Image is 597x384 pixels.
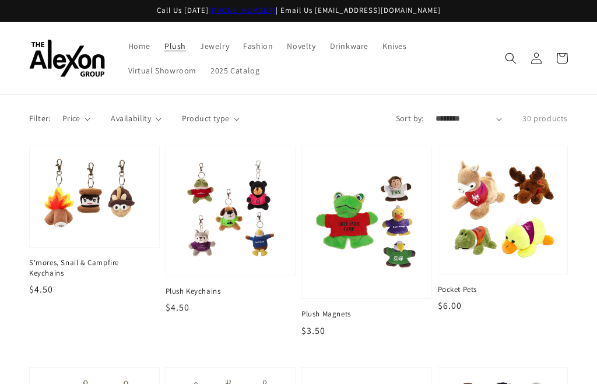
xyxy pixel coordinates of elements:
[166,286,296,297] span: Plush Keychains
[128,41,150,51] span: Home
[330,41,368,51] span: Drinkware
[210,65,259,76] span: 2025 Catalog
[29,112,51,125] p: Filter:
[29,146,160,297] a: S'mores, Snail & Campfire Keychains S'mores, Snail & Campfire Keychains $4.50
[243,41,273,51] span: Fashion
[301,325,325,337] span: $3.50
[498,45,524,71] summary: Search
[450,158,556,262] img: Pocket Pets
[323,34,375,58] a: Drinkware
[62,112,91,125] summary: Price
[280,34,322,58] a: Novelty
[121,34,157,58] a: Home
[203,58,266,83] a: 2025 Catalog
[29,40,105,77] img: The Alexon Group
[166,301,189,313] span: $4.50
[375,34,414,58] a: Knives
[314,158,420,287] img: Plush Magnets
[438,284,568,295] span: Pocket Pets
[382,41,407,51] span: Knives
[164,41,186,51] span: Plush
[29,283,53,295] span: $4.50
[287,41,315,51] span: Novelty
[301,146,432,337] a: Plush Magnets Plush Magnets $3.50
[111,112,151,125] span: Availability
[62,112,80,125] span: Price
[157,34,193,58] a: Plush
[111,112,161,125] summary: Availability
[193,34,236,58] a: Jewelry
[438,146,568,313] a: Pocket Pets Pocket Pets $6.00
[41,158,148,235] img: S'mores, Snail & Campfire Keychains
[178,158,284,264] img: Plush Keychains
[166,146,296,315] a: Plush Keychains Plush Keychains $4.50
[128,65,197,76] span: Virtual Showroom
[438,300,462,312] span: $6.00
[121,58,204,83] a: Virtual Showroom
[236,34,280,58] a: Fashion
[182,112,240,125] summary: Product type
[522,112,568,125] p: 30 products
[396,112,424,125] label: Sort by:
[209,5,276,15] a: [PHONE_NUMBER]
[182,112,230,125] span: Product type
[200,41,229,51] span: Jewelry
[29,258,160,279] span: S'mores, Snail & Campfire Keychains
[301,309,432,319] span: Plush Magnets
